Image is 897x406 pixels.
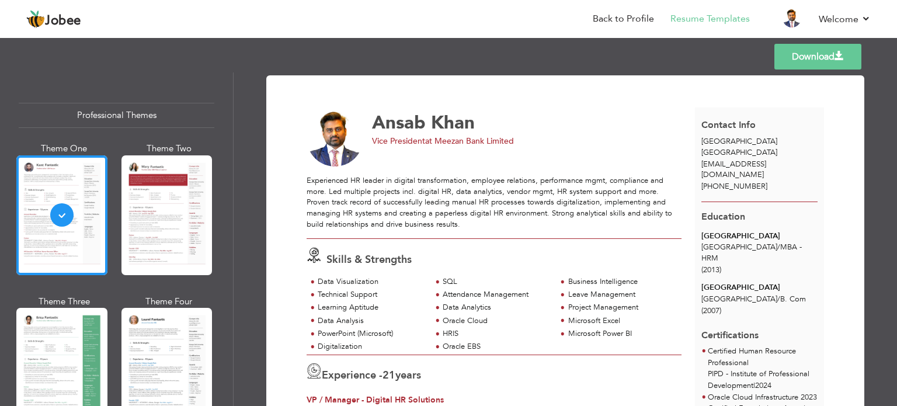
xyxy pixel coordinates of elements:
div: Learning Aptitude [318,302,425,313]
div: Theme Two [124,143,215,155]
span: [GEOGRAPHIC_DATA] B. Com [701,294,806,304]
div: [GEOGRAPHIC_DATA] [701,231,818,242]
div: [GEOGRAPHIC_DATA] [701,282,818,293]
span: Contact Info [701,119,756,131]
span: VP / Manager - Digital HR Solutions [307,394,444,405]
span: Certifications [701,320,759,342]
div: Data Analysis [318,315,425,327]
div: Microsoft Power BI [568,328,675,339]
span: Ansab [372,110,426,135]
span: [GEOGRAPHIC_DATA] [701,136,777,147]
a: Welcome [819,12,871,26]
span: [GEOGRAPHIC_DATA] [701,147,777,158]
img: No image [307,110,364,167]
span: at Meezan Bank Limited [425,136,514,147]
span: Education [701,210,745,223]
span: Experience - [322,368,383,383]
div: Digitalization [318,341,425,352]
div: Leave Management [568,289,675,300]
div: SQL [443,276,550,287]
div: Oracle Cloud [443,315,550,327]
div: Project Management [568,302,675,313]
span: (2013) [701,265,721,275]
p: PIPD - Institute of Professional Development 2024 [708,369,818,392]
span: Jobee [45,15,81,27]
span: [PHONE_NUMBER] [701,181,767,192]
span: Skills & Strengths [326,252,412,267]
div: Technical Support [318,289,425,300]
a: Download [774,44,861,70]
span: / [777,294,780,304]
div: Microsoft Excel [568,315,675,327]
div: Experienced HR leader in digital transformation, employee relations, performance mgmt, compliance... [307,175,682,230]
span: [GEOGRAPHIC_DATA] MBA - HRM [701,242,802,263]
div: Data Analytics [443,302,550,313]
span: [EMAIL_ADDRESS][DOMAIN_NAME] [701,159,766,181]
span: 21 [383,368,395,383]
span: / [777,242,780,252]
div: Theme One [19,143,110,155]
span: Certified Human Resource Professional [708,346,796,368]
span: | [753,380,755,391]
div: Oracle EBS [443,341,550,352]
label: years [383,368,421,383]
span: (2007) [701,306,721,316]
div: Professional Themes [19,103,214,128]
div: Data Visualization [318,276,425,287]
img: Profile Img [783,9,801,27]
a: Jobee [26,10,81,29]
span: Khan [431,110,475,135]
a: Resume Templates [670,12,750,26]
img: jobee.io [26,10,45,29]
div: PowerPoint (Microsoft) [318,328,425,339]
a: Back to Profile [593,12,654,26]
div: Business Intelligence [568,276,675,287]
div: Attendance Management [443,289,550,300]
div: Theme Four [124,296,215,308]
div: Theme Three [19,296,110,308]
span: Vice President [372,136,425,147]
div: HRIS [443,328,550,339]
